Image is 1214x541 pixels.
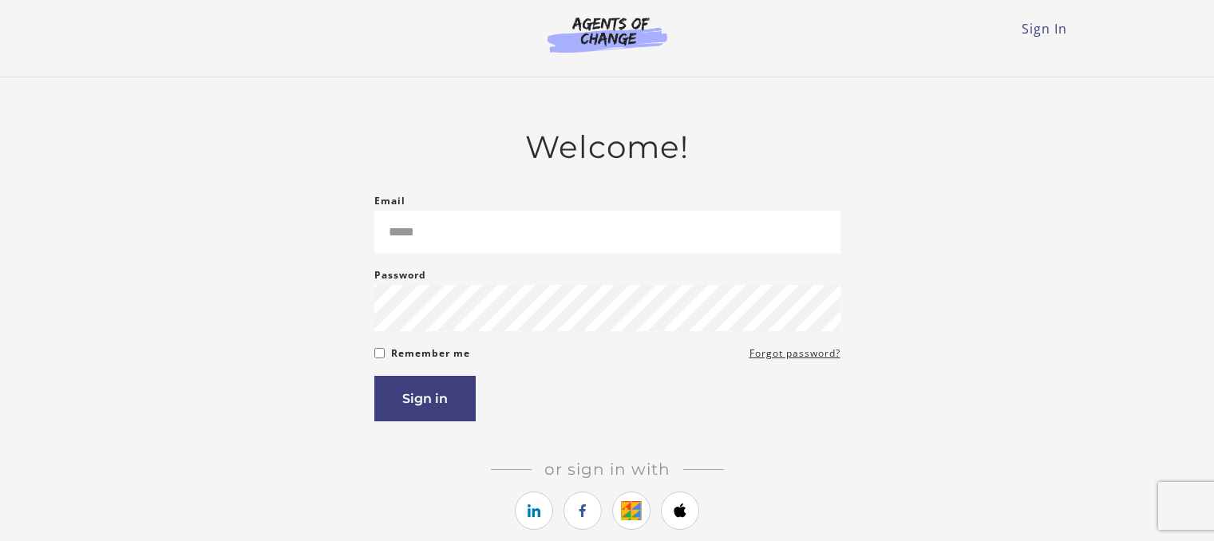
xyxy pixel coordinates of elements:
[374,192,405,211] label: Email
[374,266,426,285] label: Password
[749,344,840,363] a: Forgot password?
[532,460,683,479] span: Or sign in with
[531,16,684,53] img: Agents of Change Logo
[661,492,699,530] a: https://courses.thinkific.com/users/auth/apple?ss%5Breferral%5D=&ss%5Buser_return_to%5D=&ss%5Bvis...
[515,492,553,530] a: https://courses.thinkific.com/users/auth/linkedin?ss%5Breferral%5D=&ss%5Buser_return_to%5D=&ss%5B...
[374,376,476,421] button: Sign in
[564,492,602,530] a: https://courses.thinkific.com/users/auth/facebook?ss%5Breferral%5D=&ss%5Buser_return_to%5D=&ss%5B...
[1022,20,1067,38] a: Sign In
[612,492,650,530] a: https://courses.thinkific.com/users/auth/google?ss%5Breferral%5D=&ss%5Buser_return_to%5D=&ss%5Bvi...
[374,128,840,166] h2: Welcome!
[391,344,470,363] label: Remember me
